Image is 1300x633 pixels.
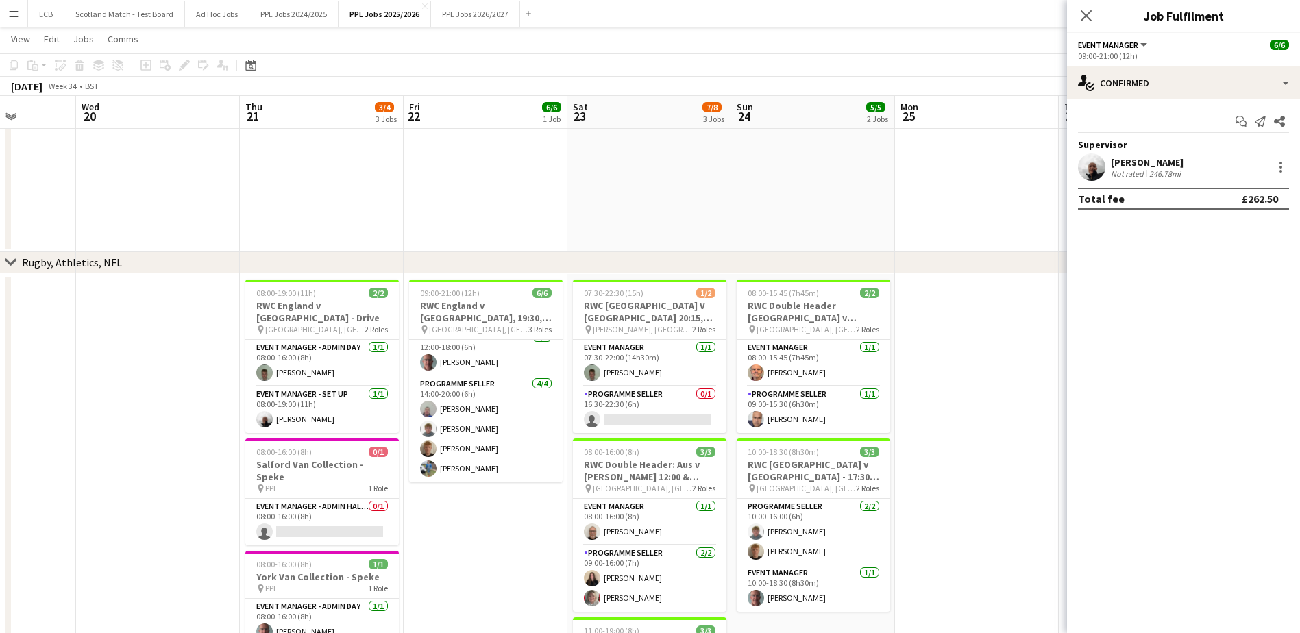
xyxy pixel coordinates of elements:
[1067,66,1300,99] div: Confirmed
[375,102,394,112] span: 3/4
[696,288,715,298] span: 1/2
[900,101,918,113] span: Mon
[528,324,552,334] span: 3 Roles
[532,288,552,298] span: 6/6
[368,583,388,593] span: 1 Role
[571,108,588,124] span: 23
[867,114,888,124] div: 2 Jobs
[85,81,99,91] div: BST
[245,458,399,483] h3: Salford Van Collection - Speke
[68,30,99,48] a: Jobs
[409,376,563,482] app-card-role: Programme Seller4/414:00-20:00 (6h)[PERSON_NAME][PERSON_NAME][PERSON_NAME][PERSON_NAME]
[1078,40,1149,50] button: Event Manager
[737,438,890,612] app-job-card: 10:00-18:30 (8h30m)3/3RWC [GEOGRAPHIC_DATA] v [GEOGRAPHIC_DATA] - 17:30, [GEOGRAPHIC_DATA] [GEOGR...
[1270,40,1289,50] span: 6/6
[692,483,715,493] span: 2 Roles
[573,280,726,433] app-job-card: 07:30-22:30 (15h)1/2RWC [GEOGRAPHIC_DATA] V [GEOGRAPHIC_DATA] 20:15, [GEOGRAPHIC_DATA] [PERSON_NA...
[1078,51,1289,61] div: 09:00-21:00 (12h)
[573,340,726,386] app-card-role: Event Manager1/107:30-22:00 (14h30m)[PERSON_NAME]
[38,30,65,48] a: Edit
[584,288,643,298] span: 07:30-22:30 (15h)
[1242,192,1278,206] div: £262.50
[431,1,520,27] button: PPL Jobs 2026/2027
[737,458,890,483] h3: RWC [GEOGRAPHIC_DATA] v [GEOGRAPHIC_DATA] - 17:30, [GEOGRAPHIC_DATA]
[1111,156,1184,169] div: [PERSON_NAME]
[245,299,399,324] h3: RWC England v [GEOGRAPHIC_DATA] - Drive
[108,33,138,45] span: Comms
[866,102,885,112] span: 5/5
[368,483,388,493] span: 1 Role
[102,30,144,48] a: Comms
[245,499,399,545] app-card-role: Event Manager - Admin Half Day0/108:00-16:00 (8h)
[73,33,94,45] span: Jobs
[265,324,365,334] span: [GEOGRAPHIC_DATA], [GEOGRAPHIC_DATA]
[28,1,64,27] button: ECB
[737,565,890,612] app-card-role: Event Manager1/110:00-18:30 (8h30m)[PERSON_NAME]
[692,324,715,334] span: 2 Roles
[376,114,397,124] div: 3 Jobs
[898,108,918,124] span: 25
[542,102,561,112] span: 6/6
[64,1,185,27] button: Scotland Match - Test Board
[79,108,99,124] span: 20
[748,447,819,457] span: 10:00-18:30 (8h30m)
[737,386,890,433] app-card-role: Programme Seller1/109:00-15:30 (6h30m)[PERSON_NAME]
[245,386,399,433] app-card-role: Event Manager - Set up1/108:00-19:00 (11h)[PERSON_NAME]
[757,483,856,493] span: [GEOGRAPHIC_DATA], [GEOGRAPHIC_DATA]
[1111,169,1146,179] div: Not rated
[543,114,561,124] div: 1 Job
[429,324,528,334] span: [GEOGRAPHIC_DATA], [GEOGRAPHIC_DATA]
[860,288,879,298] span: 2/2
[573,386,726,433] app-card-role: Programme Seller0/116:30-22:30 (6h)
[22,256,122,269] div: Rugby, Athletics, NFL
[44,33,60,45] span: Edit
[737,101,753,113] span: Sun
[243,108,262,124] span: 21
[573,299,726,324] h3: RWC [GEOGRAPHIC_DATA] V [GEOGRAPHIC_DATA] 20:15, [GEOGRAPHIC_DATA]
[1078,192,1125,206] div: Total fee
[856,483,879,493] span: 2 Roles
[409,101,420,113] span: Fri
[860,447,879,457] span: 3/3
[256,447,312,457] span: 08:00-16:00 (8h)
[45,81,79,91] span: Week 34
[256,559,312,569] span: 08:00-16:00 (8h)
[369,447,388,457] span: 0/1
[339,1,431,27] button: PPL Jobs 2025/2026
[409,299,563,324] h3: RWC England v [GEOGRAPHIC_DATA], 19:30, [GEOGRAPHIC_DATA]
[245,571,399,583] h3: York Van Collection - Speke
[245,340,399,386] app-card-role: Event Manager - Admin Day1/108:00-16:00 (8h)[PERSON_NAME]
[265,583,278,593] span: PPL
[369,288,388,298] span: 2/2
[573,458,726,483] h3: RWC Double Header: Aus v [PERSON_NAME] 12:00 & [PERSON_NAME] v Wal 14:45 - [GEOGRAPHIC_DATA], [GE...
[593,324,692,334] span: [PERSON_NAME], [GEOGRAPHIC_DATA]
[1067,138,1300,151] div: Supervisor
[409,280,563,482] div: 09:00-21:00 (12h)6/6RWC England v [GEOGRAPHIC_DATA], 19:30, [GEOGRAPHIC_DATA] [GEOGRAPHIC_DATA], ...
[265,483,278,493] span: PPL
[737,280,890,433] app-job-card: 08:00-15:45 (7h45m)2/2RWC Double Header [GEOGRAPHIC_DATA] v [GEOGRAPHIC_DATA] 12:00 & [GEOGRAPHIC...
[748,288,819,298] span: 08:00-15:45 (7h45m)
[1067,7,1300,25] h3: Job Fulfilment
[82,101,99,113] span: Wed
[735,108,753,124] span: 24
[365,324,388,334] span: 2 Roles
[737,499,890,565] app-card-role: Programme Seller2/210:00-16:00 (6h)[PERSON_NAME][PERSON_NAME]
[696,447,715,457] span: 3/3
[245,280,399,433] div: 08:00-19:00 (11h)2/2RWC England v [GEOGRAPHIC_DATA] - Drive [GEOGRAPHIC_DATA], [GEOGRAPHIC_DATA]2...
[703,114,724,124] div: 3 Jobs
[420,288,480,298] span: 09:00-21:00 (12h)
[573,438,726,612] app-job-card: 08:00-16:00 (8h)3/3RWC Double Header: Aus v [PERSON_NAME] 12:00 & [PERSON_NAME] v Wal 14:45 - [GE...
[1062,108,1080,124] span: 26
[1078,40,1138,50] span: Event Manager
[757,324,856,334] span: [GEOGRAPHIC_DATA], [GEOGRAPHIC_DATA]
[5,30,36,48] a: View
[249,1,339,27] button: PPL Jobs 2024/2025
[856,324,879,334] span: 2 Roles
[11,79,42,93] div: [DATE]
[573,499,726,545] app-card-role: Event Manager1/108:00-16:00 (8h)[PERSON_NAME]
[702,102,722,112] span: 7/8
[409,330,563,376] app-card-role: Team Leader1/112:00-18:00 (6h)[PERSON_NAME]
